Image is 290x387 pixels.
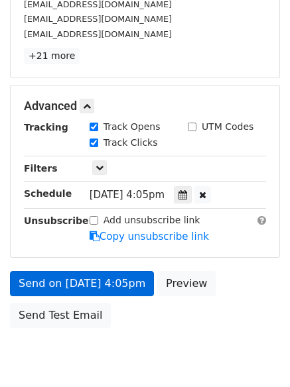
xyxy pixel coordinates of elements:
strong: Filters [24,163,58,174]
strong: Unsubscribe [24,215,89,226]
a: Copy unsubscribe link [90,231,209,243]
label: UTM Codes [202,120,254,134]
small: [EMAIL_ADDRESS][DOMAIN_NAME] [24,29,172,39]
strong: Schedule [24,188,72,199]
label: Add unsubscribe link [104,213,200,227]
iframe: Chat Widget [224,323,290,387]
a: +21 more [24,48,80,64]
a: Preview [157,271,216,296]
label: Track Clicks [104,136,158,150]
label: Track Opens [104,120,161,134]
h5: Advanced [24,99,266,113]
a: Send on [DATE] 4:05pm [10,271,154,296]
strong: Tracking [24,122,68,133]
small: [EMAIL_ADDRESS][DOMAIN_NAME] [24,14,172,24]
span: [DATE] 4:05pm [90,189,165,201]
a: Send Test Email [10,303,111,328]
